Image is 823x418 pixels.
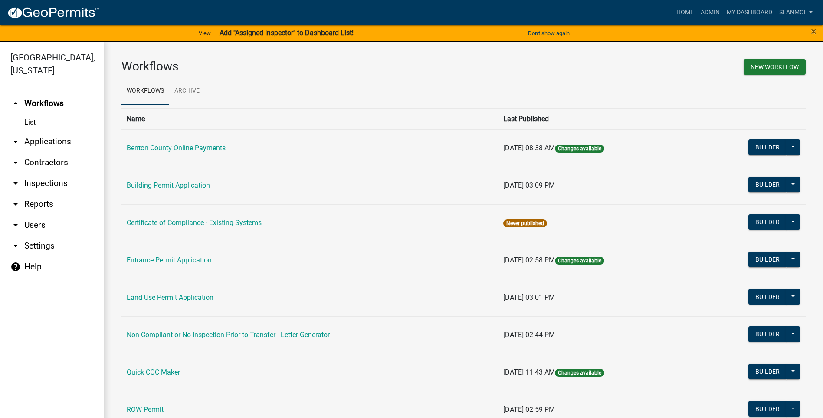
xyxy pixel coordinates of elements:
button: New Workflow [744,59,806,75]
button: Builder [748,252,787,267]
button: Builder [748,326,787,342]
a: Land Use Permit Application [127,293,213,302]
a: SeanMoe [776,4,816,21]
button: Builder [748,364,787,379]
span: Never published [503,219,547,227]
span: [DATE] 08:38 AM [503,144,555,152]
button: Builder [748,139,787,155]
a: View [195,26,214,40]
a: Admin [697,4,723,21]
span: [DATE] 03:09 PM [503,181,555,189]
i: arrow_drop_up [10,98,21,109]
i: arrow_drop_down [10,241,21,251]
strong: Add "Assigned Inspector" to Dashboard List! [220,29,354,37]
i: arrow_drop_down [10,157,21,168]
a: My Dashboard [723,4,776,21]
a: Certificate of Compliance - Existing Systems [127,219,262,227]
a: Quick COC Maker [127,368,180,376]
i: arrow_drop_down [10,199,21,209]
span: × [811,25,816,37]
span: [DATE] 03:01 PM [503,293,555,302]
a: Archive [169,77,205,105]
span: Changes available [555,369,604,377]
i: arrow_drop_down [10,136,21,147]
span: Changes available [555,145,604,153]
span: [DATE] 02:59 PM [503,405,555,414]
button: Close [811,26,816,36]
button: Builder [748,214,787,230]
a: Workflows [121,77,169,105]
i: arrow_drop_down [10,178,21,189]
th: Last Published [498,108,695,129]
a: Benton County Online Payments [127,144,226,152]
button: Builder [748,177,787,192]
span: Changes available [555,257,604,265]
span: [DATE] 02:44 PM [503,331,555,339]
th: Name [121,108,498,129]
i: arrow_drop_down [10,220,21,230]
a: Non-Compliant or No Inspection Prior to Transfer - Letter Generator [127,331,330,339]
span: [DATE] 11:43 AM [503,368,555,376]
span: [DATE] 02:58 PM [503,256,555,264]
button: Builder [748,401,787,417]
h3: Workflows [121,59,457,74]
a: Building Permit Application [127,181,210,189]
button: Builder [748,289,787,305]
a: Entrance Permit Application [127,256,212,264]
a: ROW Permit [127,405,164,414]
i: help [10,262,21,272]
button: Don't show again [525,26,573,40]
a: Home [673,4,697,21]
